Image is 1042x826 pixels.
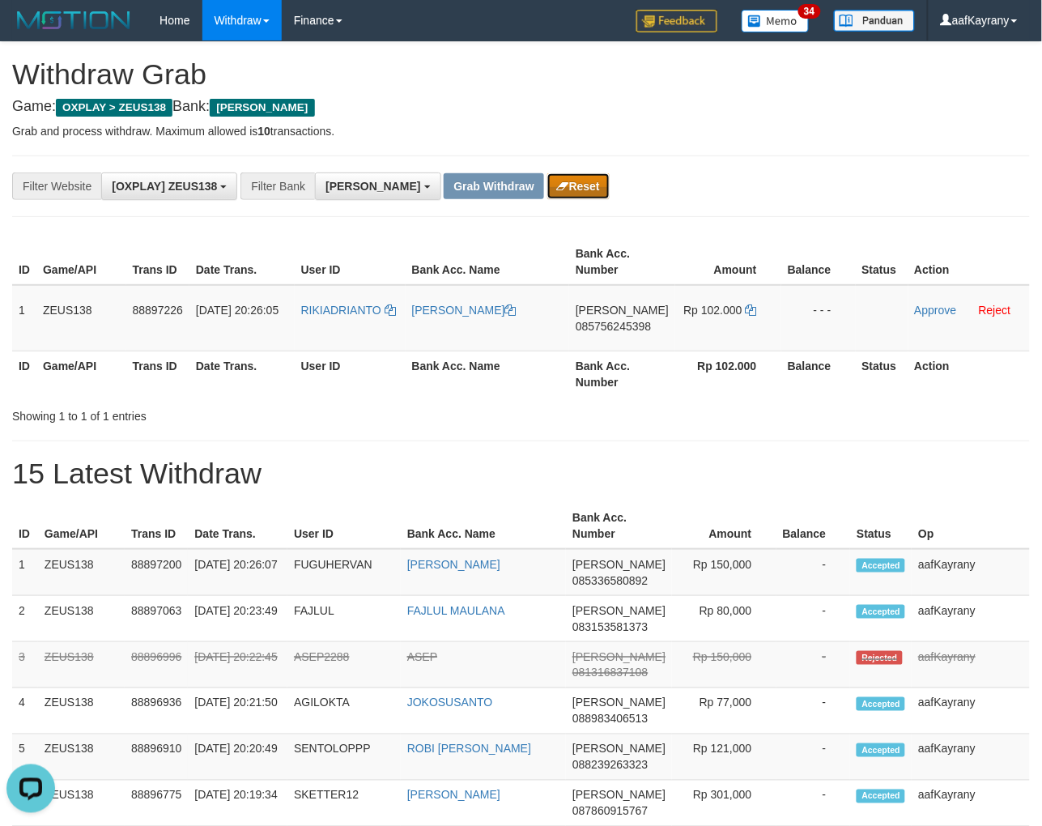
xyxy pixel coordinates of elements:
span: Copy 083153581373 to clipboard [572,620,648,633]
span: [PERSON_NAME] [210,99,314,117]
span: Copy 085336580892 to clipboard [572,574,648,587]
td: Rp 121,000 [672,734,776,781]
td: FAJLUL [287,596,401,642]
td: - - - [781,285,856,351]
td: 88896910 [125,734,188,781]
td: ZEUS138 [36,285,126,351]
td: Rp 150,000 [672,549,776,596]
span: [PERSON_NAME] [572,650,666,663]
button: Open LiveChat chat widget [6,6,55,55]
span: [PERSON_NAME] [572,743,666,756]
img: Button%20Memo.svg [742,10,810,32]
td: 88896996 [125,642,188,688]
th: Balance [781,239,856,285]
span: OXPLAY > ZEUS138 [56,99,172,117]
th: Bank Acc. Name [406,351,570,397]
span: Copy 088983406513 to clipboard [572,713,648,726]
td: ZEUS138 [38,596,125,642]
th: Amount [672,503,776,549]
a: JOKOSUSANTO [407,696,493,709]
td: AGILOKTA [287,688,401,734]
th: Status [856,351,908,397]
span: [OXPLAY] ZEUS138 [112,180,217,193]
th: Game/API [36,351,126,397]
span: Accepted [857,790,905,803]
th: Op [912,503,1030,549]
span: [PERSON_NAME] [572,558,666,571]
td: aafKayrany [912,596,1030,642]
span: [DATE] 20:26:05 [196,304,279,317]
a: RIKIADRIANTO [301,304,396,317]
img: MOTION_logo.png [12,8,135,32]
td: aafKayrany [912,688,1030,734]
td: 88896936 [125,688,188,734]
th: Game/API [38,503,125,549]
th: Date Trans. [189,351,295,397]
th: Status [856,239,908,285]
th: User ID [295,351,406,397]
th: Action [908,351,1030,397]
span: Copy 081316837108 to clipboard [572,666,648,679]
th: Action [908,239,1030,285]
a: [PERSON_NAME] [412,304,517,317]
td: ZEUS138 [38,549,125,596]
button: [PERSON_NAME] [315,172,440,200]
th: Trans ID [125,503,188,549]
a: ROBI [PERSON_NAME] [407,743,531,756]
td: [DATE] 20:26:07 [188,549,287,596]
td: [DATE] 20:20:49 [188,734,287,781]
td: - [776,642,851,688]
td: ZEUS138 [38,734,125,781]
td: - [776,688,851,734]
div: Filter Bank [240,172,315,200]
div: Showing 1 to 1 of 1 entries [12,402,422,424]
strong: 10 [257,125,270,138]
th: Amount [675,239,781,285]
span: 88897226 [133,304,183,317]
img: Feedback.jpg [636,10,717,32]
th: ID [12,351,36,397]
span: [PERSON_NAME] [325,180,420,193]
span: [PERSON_NAME] [576,304,669,317]
span: 34 [798,4,820,19]
button: [OXPLAY] ZEUS138 [101,172,237,200]
td: Rp 77,000 [672,688,776,734]
th: User ID [287,503,401,549]
span: Accepted [857,559,905,573]
span: Copy 087860915767 to clipboard [572,805,648,818]
th: Status [850,503,912,549]
td: 2 [12,596,38,642]
h1: 15 Latest Withdraw [12,458,1030,490]
img: panduan.png [834,10,915,32]
td: 4 [12,688,38,734]
td: aafKayrany [912,734,1030,781]
td: 1 [12,549,38,596]
button: Grab Withdraw [444,173,543,199]
a: Copy 102000 to clipboard [746,304,757,317]
span: [PERSON_NAME] [572,789,666,802]
th: Rp 102.000 [675,351,781,397]
a: [PERSON_NAME] [407,789,500,802]
td: 88897200 [125,549,188,596]
span: Copy 085756245398 to clipboard [576,320,651,333]
a: FAJLUL MAULANA [407,604,505,617]
th: ID [12,503,38,549]
th: Bank Acc. Number [569,239,675,285]
span: Copy 088239263323 to clipboard [572,759,648,772]
th: Game/API [36,239,126,285]
span: Accepted [857,743,905,757]
h4: Game: Bank: [12,99,1030,115]
span: Accepted [857,697,905,711]
td: [DATE] 20:21:50 [188,688,287,734]
td: [DATE] 20:23:49 [188,596,287,642]
th: User ID [295,239,406,285]
p: Grab and process withdraw. Maximum allowed is transactions. [12,123,1030,139]
span: [PERSON_NAME] [572,604,666,617]
h1: Withdraw Grab [12,58,1030,91]
span: Rp 102.000 [683,304,742,317]
a: Approve [915,304,957,317]
td: 88897063 [125,596,188,642]
td: Rp 80,000 [672,596,776,642]
th: Date Trans. [189,239,295,285]
th: Trans ID [126,351,189,397]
